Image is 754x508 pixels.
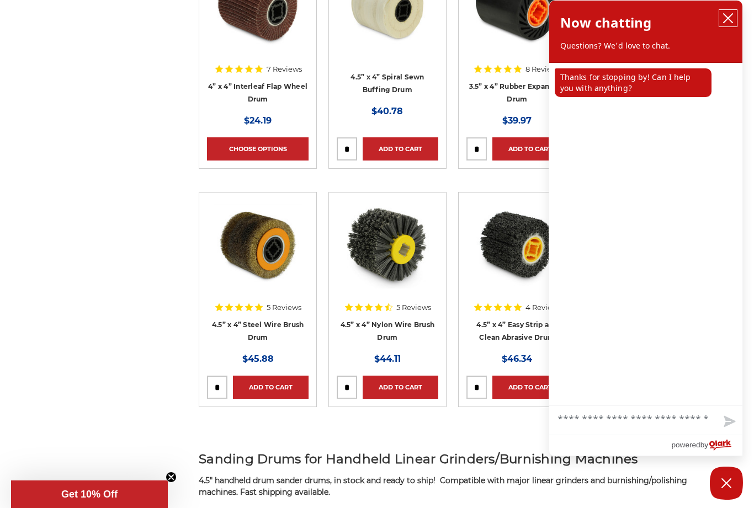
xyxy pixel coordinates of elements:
a: Add to Cart [363,376,438,399]
button: Send message [715,409,742,435]
span: 5 Reviews [267,304,301,311]
span: 4.5" handheld drum sander drums, in stock and ready to ship! Compatible with major linear grinder... [199,475,687,497]
img: 4.5 inch x 4 inch paint stripping drum [473,200,561,288]
span: $40.78 [371,106,403,116]
p: Thanks for stopping by! Can I help you with anything? [555,68,711,97]
span: $45.88 [242,354,274,364]
a: Add to Cart [492,376,568,399]
a: 4.5” x 4” Nylon Wire Brush Drum [341,320,435,341]
h2: Now chatting [560,12,651,34]
img: 4.5 inch x 4 inch Abrasive steel wire brush [214,200,302,288]
span: Sanding Drums for Handheld Linear Grinders/Burnishing Machines [199,451,638,467]
img: 4.5 inch x 4 inch Abrasive nylon brush [343,200,432,288]
span: Get 10% Off [61,489,118,500]
button: Close teaser [166,472,177,483]
a: 3.5” x 4” Rubber Expanding Drum [469,82,566,103]
span: $46.34 [502,354,532,364]
span: powered [671,438,700,452]
a: Powered by Olark [671,435,742,456]
a: 4.5 inch x 4 inch Abrasive nylon brush [337,200,438,302]
a: Add to Cart [233,376,309,399]
div: chat [549,63,742,405]
span: by [700,438,708,452]
span: $44.11 [374,354,401,364]
button: close chatbox [719,10,737,26]
a: 4.5 inch x 4 inch Abrasive steel wire brush [207,200,309,302]
span: $39.97 [502,115,532,126]
span: 4 Reviews [525,304,561,311]
span: 7 Reviews [267,66,302,73]
a: 4.5” x 4” Steel Wire Brush Drum [212,320,304,341]
span: $24.19 [244,115,272,126]
a: 4.5” x 4” Easy Strip and Clean Abrasive Drum [476,320,557,341]
a: 4.5 inch x 4 inch paint stripping drum [466,200,568,302]
div: Get 10% OffClose teaser [11,480,168,508]
p: Questions? We'd love to chat. [560,40,731,51]
button: Close Chatbox [710,467,743,500]
a: Add to Cart [492,137,568,161]
span: 8 Reviews [525,66,561,73]
a: Choose Options [207,137,309,161]
span: 5 Reviews [396,304,431,311]
a: 4” x 4” Interleaf Flap Wheel Drum [208,82,307,103]
a: 4.5” x 4” Spiral Sewn Buffing Drum [351,73,424,94]
a: Add to Cart [363,137,438,161]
